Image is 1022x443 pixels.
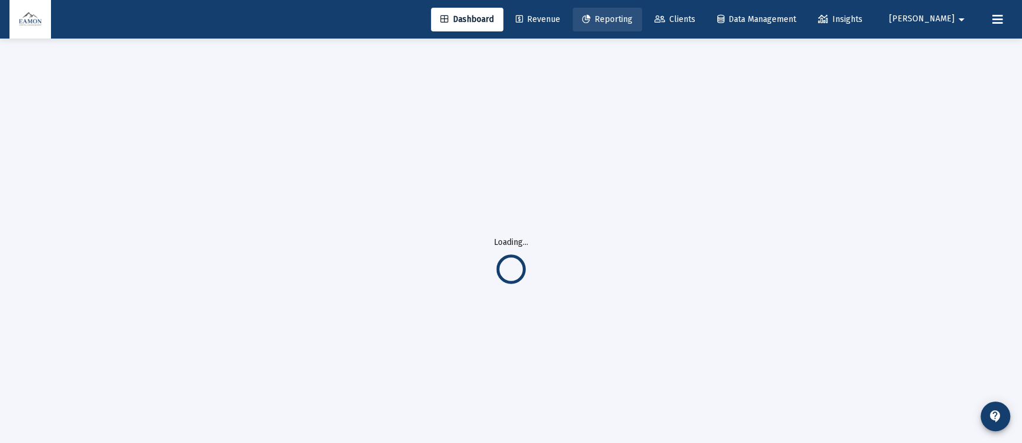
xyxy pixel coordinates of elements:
[818,14,863,24] span: Insights
[582,14,633,24] span: Reporting
[708,8,806,31] a: Data Management
[875,7,983,31] button: [PERSON_NAME]
[431,8,503,31] a: Dashboard
[889,14,954,24] span: [PERSON_NAME]
[440,14,494,24] span: Dashboard
[516,14,560,24] span: Revenue
[954,8,969,31] mat-icon: arrow_drop_down
[645,8,705,31] a: Clients
[18,8,42,31] img: Dashboard
[654,14,695,24] span: Clients
[506,8,570,31] a: Revenue
[988,409,1002,423] mat-icon: contact_support
[573,8,642,31] a: Reporting
[809,8,872,31] a: Insights
[717,14,796,24] span: Data Management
